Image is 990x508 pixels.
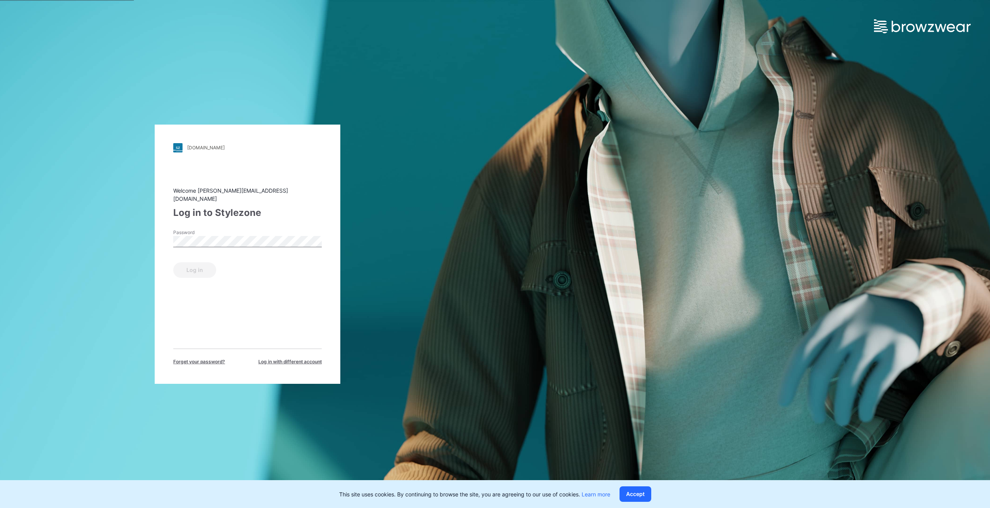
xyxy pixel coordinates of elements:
button: Accept [620,486,651,502]
img: stylezone-logo.562084cfcfab977791bfbf7441f1a819.svg [173,143,183,152]
a: Learn more [582,491,610,498]
div: Log in to Stylezone [173,206,322,220]
div: Welcome [PERSON_NAME][EMAIL_ADDRESS][DOMAIN_NAME] [173,186,322,203]
p: This site uses cookies. By continuing to browse the site, you are agreeing to our use of cookies. [339,490,610,498]
span: Forget your password? [173,358,225,365]
img: browzwear-logo.e42bd6dac1945053ebaf764b6aa21510.svg [874,19,971,33]
span: Log in with different account [258,358,322,365]
div: [DOMAIN_NAME] [187,145,225,151]
a: [DOMAIN_NAME] [173,143,322,152]
label: Password [173,229,227,236]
